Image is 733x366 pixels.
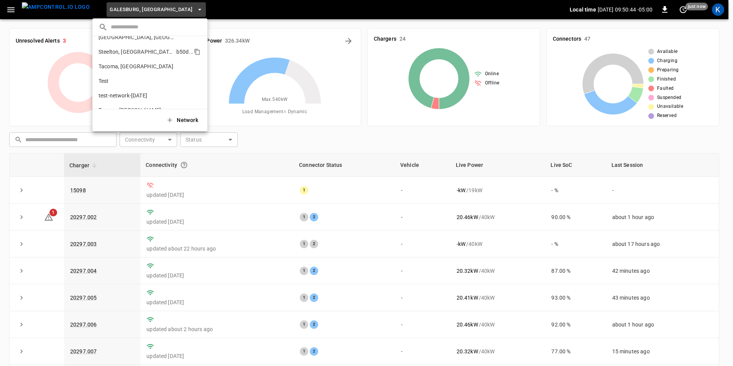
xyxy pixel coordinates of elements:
p: test-network-[DATE] [99,92,147,99]
p: Steelton, [GEOGRAPHIC_DATA] [99,48,173,56]
p: Test [99,77,109,85]
p: Transco [PERSON_NAME] [99,106,161,114]
p: [GEOGRAPHIC_DATA], [GEOGRAPHIC_DATA] [99,33,174,41]
p: Tacoma, [GEOGRAPHIC_DATA] [99,63,173,70]
div: copy [193,47,202,56]
button: Network [161,112,204,128]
